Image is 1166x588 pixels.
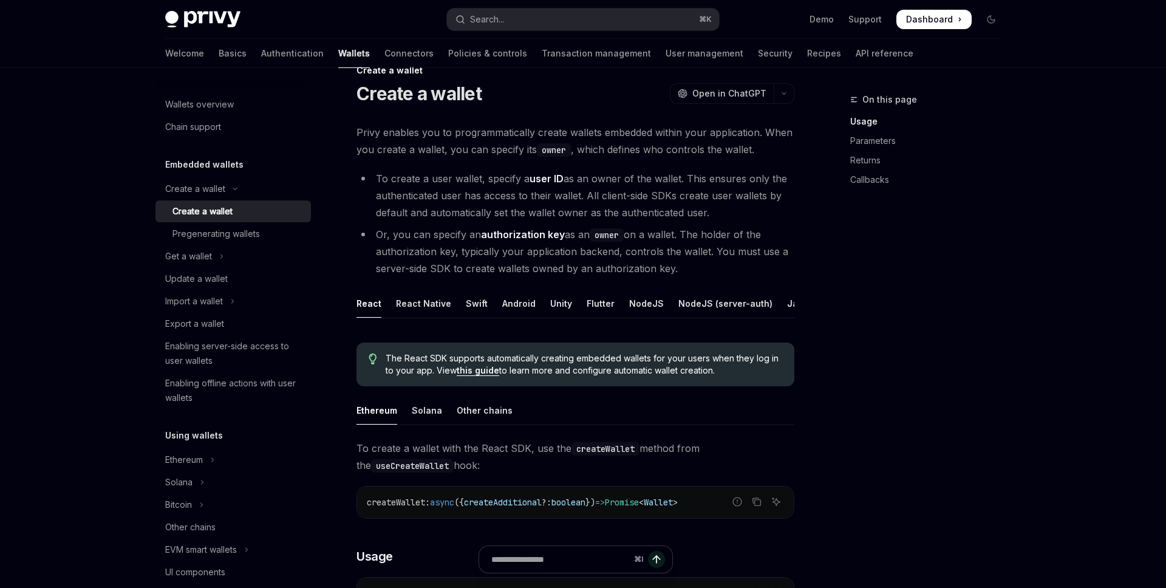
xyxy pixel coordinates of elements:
button: Toggle EVM smart wallets section [155,539,311,561]
code: createWallet [571,442,639,456]
span: }) [585,497,595,508]
div: Create a wallet [165,182,225,196]
button: Toggle Ethereum section [155,449,311,471]
a: Connectors [384,39,434,68]
a: Wallets overview [155,94,311,115]
div: Create a wallet [172,204,233,219]
div: UI components [165,565,225,579]
button: Ask AI [768,494,784,510]
h5: Using wallets [165,428,223,443]
span: Wallet [644,497,673,508]
span: Open in ChatGPT [692,87,766,100]
button: Toggle Get a wallet section [155,245,311,267]
div: Import a wallet [165,294,223,309]
a: Callbacks [850,170,1011,190]
div: Bitcoin [165,497,192,512]
strong: user ID [530,173,564,185]
h1: Create a wallet [356,83,482,104]
div: Swift [466,289,488,318]
div: Chain support [165,120,221,134]
a: Chain support [155,116,311,138]
strong: authorization key [481,228,565,241]
a: Usage [850,112,1011,131]
a: Support [848,13,882,26]
input: Ask a question... [491,546,629,573]
button: Toggle dark mode [981,10,1001,29]
div: Enabling server-side access to user wallets [165,339,304,368]
a: Update a wallet [155,268,311,290]
div: Create a wallet [356,64,794,77]
a: Transaction management [542,39,651,68]
div: Ethereum [356,396,397,425]
button: Send message [648,551,665,568]
div: Solana [412,396,442,425]
button: Report incorrect code [729,494,745,510]
a: Policies & controls [448,39,527,68]
button: Open in ChatGPT [670,83,774,104]
div: Ethereum [165,453,203,467]
a: Export a wallet [155,313,311,335]
a: Basics [219,39,247,68]
span: To create a wallet with the React SDK, use the method from the hook: [356,440,794,474]
div: Enabling offline actions with user wallets [165,376,304,405]
li: Or, you can specify an as an on a wallet. The holder of the authorization key, typically your app... [356,226,794,277]
a: Security [758,39,793,68]
span: => [595,497,605,508]
a: Create a wallet [155,200,311,222]
code: useCreateWallet [371,459,454,473]
div: Pregenerating wallets [172,227,260,241]
button: Toggle Bitcoin section [155,494,311,516]
div: Solana [165,475,193,490]
span: createWallet [367,497,425,508]
a: Enabling server-side access to user wallets [155,335,311,372]
a: Welcome [165,39,204,68]
div: React [356,289,381,318]
li: To create a user wallet, specify a as an owner of the wallet. This ensures only the authenticated... [356,170,794,221]
div: Search... [470,12,504,27]
a: Authentication [261,39,324,68]
span: async [430,497,454,508]
span: boolean [551,497,585,508]
span: : [425,497,430,508]
button: Toggle Create a wallet section [155,178,311,200]
button: Toggle Solana section [155,471,311,493]
a: Enabling offline actions with user wallets [155,372,311,409]
span: > [673,497,678,508]
div: Java [787,289,808,318]
a: Parameters [850,131,1011,151]
a: Wallets [338,39,370,68]
a: Other chains [155,516,311,538]
span: Promise [605,497,639,508]
a: Demo [810,13,834,26]
a: UI components [155,561,311,583]
div: Unity [550,289,572,318]
a: Dashboard [896,10,972,29]
span: < [639,497,644,508]
a: this guide [457,365,499,376]
div: Other chains [165,520,216,535]
span: On this page [862,92,917,107]
div: Export a wallet [165,316,224,331]
div: Flutter [587,289,615,318]
code: owner [537,143,571,157]
span: ?: [542,497,551,508]
span: createAdditional [464,497,542,508]
span: The React SDK supports automatically creating embedded wallets for your users when they log in to... [386,352,782,377]
a: Recipes [807,39,841,68]
span: ({ [454,497,464,508]
a: Returns [850,151,1011,170]
div: Update a wallet [165,272,228,286]
div: EVM smart wallets [165,542,237,557]
a: User management [666,39,743,68]
code: owner [590,228,624,242]
div: Get a wallet [165,249,212,264]
svg: Tip [369,354,377,364]
a: API reference [856,39,913,68]
div: Other chains [457,396,513,425]
h5: Embedded wallets [165,157,244,172]
span: Dashboard [906,13,953,26]
div: NodeJS (server-auth) [678,289,772,318]
span: Privy enables you to programmatically create wallets embedded within your application. When you c... [356,124,794,158]
div: Android [502,289,536,318]
span: ⌘ K [699,15,712,24]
